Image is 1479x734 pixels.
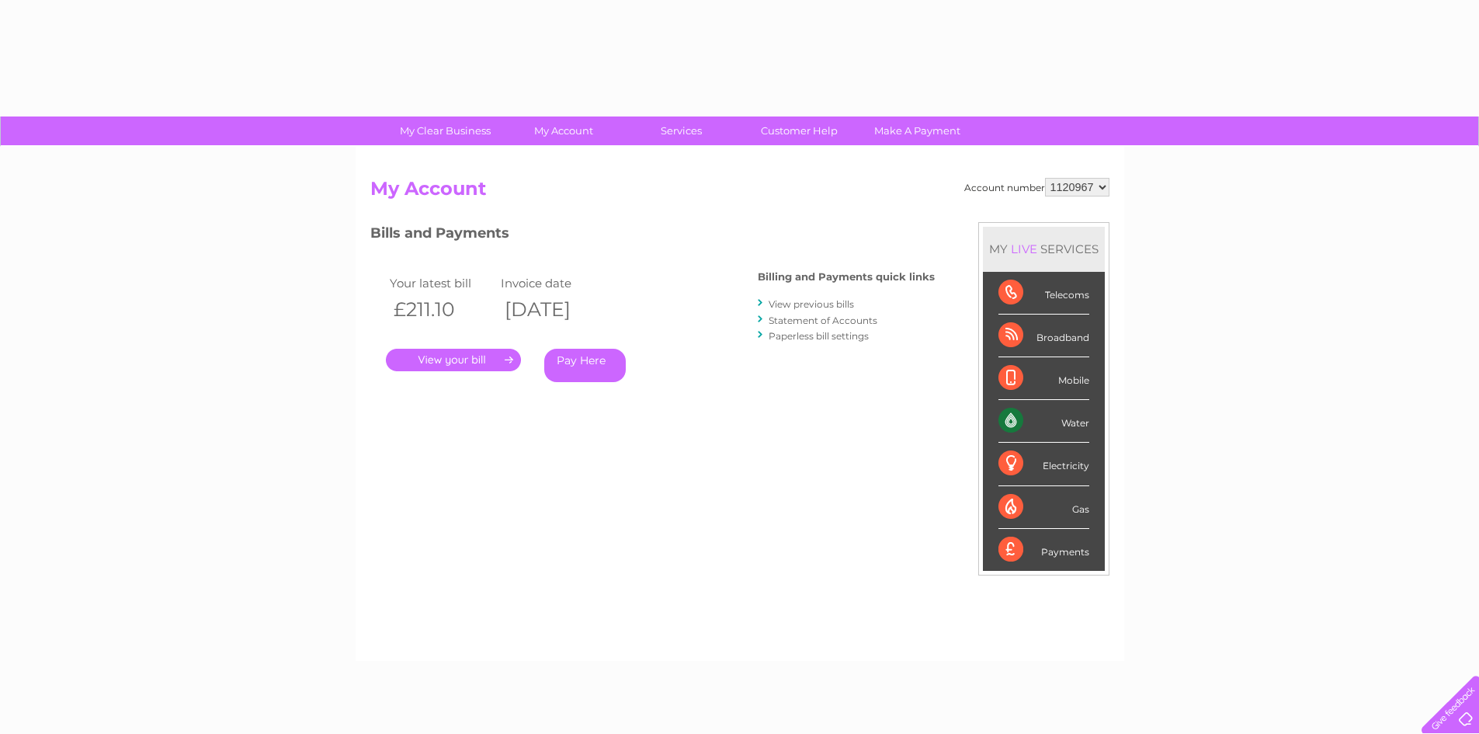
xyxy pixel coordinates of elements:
[370,178,1109,207] h2: My Account
[769,330,869,342] a: Paperless bill settings
[998,357,1089,400] div: Mobile
[853,117,981,145] a: Make A Payment
[998,315,1089,357] div: Broadband
[758,271,935,283] h4: Billing and Payments quick links
[544,349,626,382] a: Pay Here
[386,349,521,371] a: .
[983,227,1105,271] div: MY SERVICES
[998,486,1089,529] div: Gas
[497,294,609,325] th: [DATE]
[769,298,854,310] a: View previous bills
[386,273,498,294] td: Your latest bill
[381,117,509,145] a: My Clear Business
[499,117,627,145] a: My Account
[617,117,745,145] a: Services
[497,273,609,294] td: Invoice date
[386,294,498,325] th: £211.10
[1008,242,1040,256] div: LIVE
[998,443,1089,485] div: Electricity
[998,400,1089,443] div: Water
[370,222,935,249] h3: Bills and Payments
[964,178,1109,197] div: Account number
[998,529,1089,571] div: Payments
[769,315,877,326] a: Statement of Accounts
[735,117,863,145] a: Customer Help
[998,272,1089,315] div: Telecoms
